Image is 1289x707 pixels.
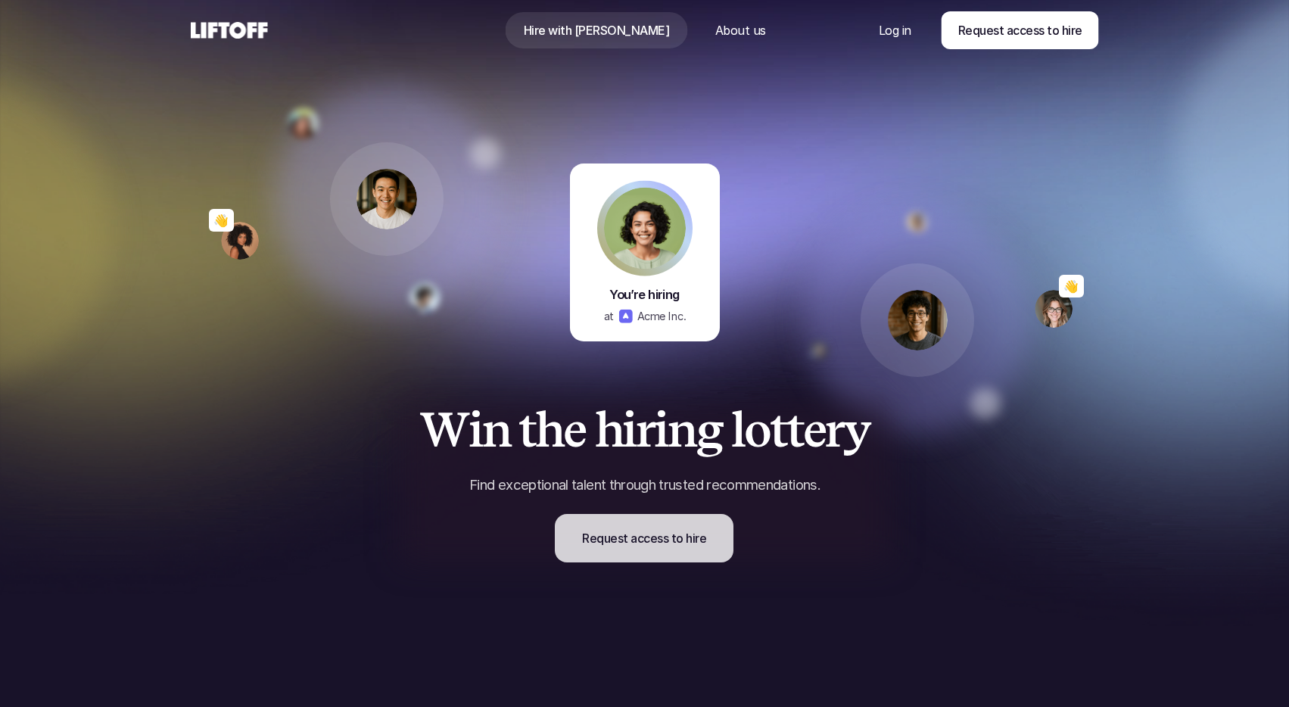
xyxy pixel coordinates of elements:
[941,11,1098,49] a: Request access to hire
[555,514,733,562] a: Request access to hire
[786,403,803,456] span: t
[213,211,229,229] p: 👋
[636,403,654,456] span: r
[803,403,826,456] span: e
[1063,277,1079,295] p: 👋
[603,307,614,324] p: at
[843,403,870,456] span: y
[582,529,706,547] p: Request access to hire
[419,403,469,456] span: W
[563,403,586,456] span: e
[731,403,744,456] span: l
[825,403,843,456] span: r
[535,403,563,456] span: h
[609,286,680,304] p: You’re hiring
[744,403,770,456] span: o
[622,403,636,456] span: i
[482,403,510,456] span: n
[715,21,765,39] p: About us
[399,475,891,495] p: Find exceptional talent through trusted recommendations.
[518,403,535,456] span: t
[861,12,929,48] a: Nav Link
[654,403,668,456] span: i
[879,21,911,39] p: Log in
[505,12,687,48] a: Nav Link
[770,403,786,456] span: t
[469,403,482,456] span: i
[696,403,723,456] span: g
[523,21,669,39] p: Hire with [PERSON_NAME]
[595,403,623,456] span: h
[668,403,696,456] span: n
[696,12,783,48] a: Nav Link
[957,21,1082,39] p: Request access to hire
[637,307,686,324] p: Acme Inc.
